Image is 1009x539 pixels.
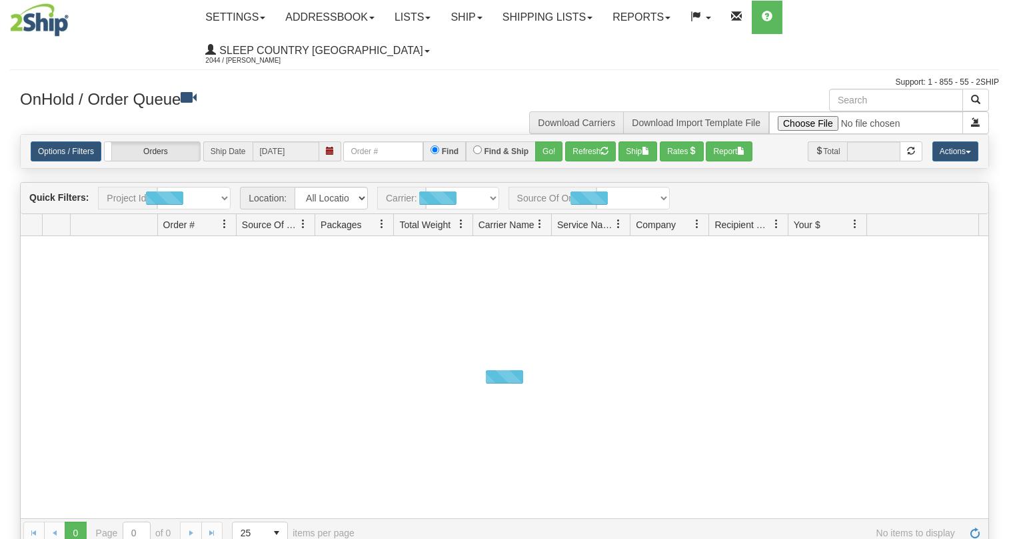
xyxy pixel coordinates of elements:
[29,191,89,204] label: Quick Filters:
[195,34,439,67] a: Sleep Country [GEOGRAPHIC_DATA] 2044 / [PERSON_NAME]
[962,89,989,111] button: Search
[10,3,69,37] img: logo2044.jpg
[714,218,771,231] span: Recipient Country
[399,218,451,231] span: Total Weight
[686,213,708,235] a: Company filter column settings
[660,141,703,161] button: Rates
[706,141,752,161] button: Report
[105,142,200,161] label: Orders
[205,54,305,67] span: 2044 / [PERSON_NAME]
[618,141,657,161] button: Ship
[565,141,616,161] button: Refresh
[484,145,528,157] label: Find & Ship
[493,1,602,34] a: Shipping lists
[163,218,195,231] span: Order #
[602,1,680,34] a: Reports
[450,213,473,235] a: Total Weight filter column settings
[371,213,393,235] a: Packages filter column settings
[636,218,676,231] span: Company
[794,218,820,231] span: Your $
[203,141,253,161] span: Ship Date
[292,213,315,235] a: Source Of Order filter column settings
[195,1,275,34] a: Settings
[829,89,963,111] input: Search
[21,183,988,214] div: grid toolbar
[932,141,978,161] button: Actions
[479,218,534,231] span: Carrier Name
[10,77,999,88] div: Support: 1 - 855 - 55 - 2SHIP
[442,145,459,157] label: Find
[607,213,630,235] a: Service Name filter column settings
[343,141,423,161] input: Order #
[31,141,101,161] a: Options / Filters
[632,117,760,128] a: Download Import Template File
[538,117,615,128] a: Download Carriers
[242,218,299,231] span: Source Of Order
[844,213,866,235] a: Your $ filter column settings
[240,187,295,209] span: Location:
[557,218,614,231] span: Service Name
[528,213,551,235] a: Carrier Name filter column settings
[213,213,236,235] a: Order # filter column settings
[385,1,441,34] a: Lists
[275,1,385,34] a: Addressbook
[535,141,562,161] button: Go!
[769,111,963,134] input: Import
[808,141,846,161] span: Total
[321,218,361,231] span: Packages
[373,528,955,538] span: No items to display
[765,213,788,235] a: Recipient Country filter column settings
[20,89,495,108] h3: OnHold / Order Queue
[441,1,492,34] a: Ship
[216,45,423,56] span: Sleep Country [GEOGRAPHIC_DATA]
